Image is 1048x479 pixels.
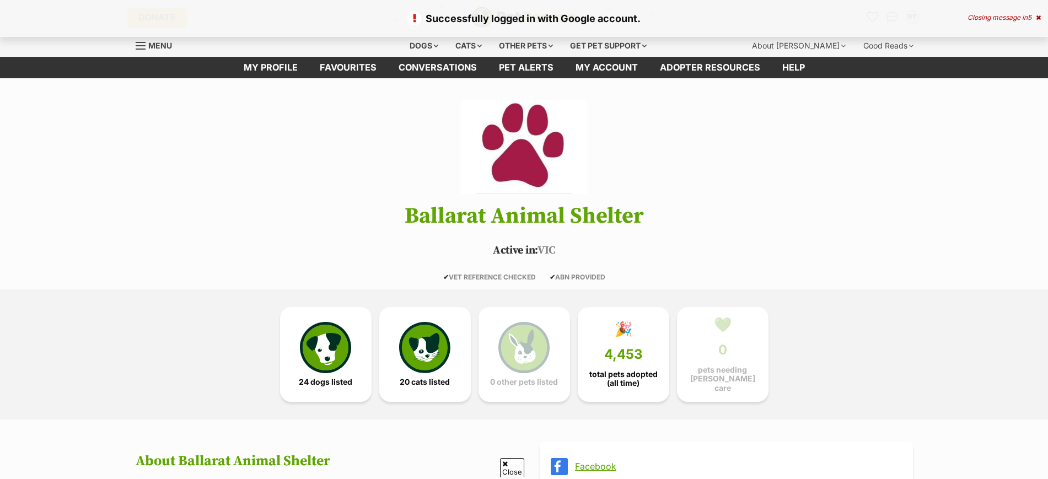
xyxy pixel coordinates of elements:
span: Close [500,458,524,477]
a: 24 dogs listed [280,307,372,402]
span: VET REFERENCE CHECKED [443,273,536,281]
a: My profile [233,57,309,78]
span: pets needing [PERSON_NAME] care [686,365,759,392]
a: 20 cats listed [379,307,471,402]
span: 0 other pets listed [490,378,558,386]
span: total pets adopted (all time) [587,370,660,387]
span: Menu [148,41,172,50]
a: 💚 0 pets needing [PERSON_NAME] care [677,307,768,402]
a: Facebook [575,461,897,471]
a: Favourites [309,57,388,78]
a: 0 other pets listed [479,307,570,402]
div: Good Reads [856,35,921,57]
h2: About Ballarat Animal Shelter [136,453,509,470]
icon: ✔ [443,273,449,281]
div: Dogs [402,35,446,57]
div: Get pet support [562,35,654,57]
div: 🎉 [615,321,632,337]
a: Help [771,57,816,78]
div: Cats [448,35,490,57]
h1: Ballarat Animal Shelter [119,204,929,228]
a: My account [565,57,649,78]
a: Menu [136,35,180,55]
a: Adopter resources [649,57,771,78]
span: ABN PROVIDED [550,273,605,281]
span: Active in: [493,244,538,257]
span: 24 dogs listed [299,378,352,386]
img: petrescue-icon-eee76f85a60ef55c4a1927667547b313a7c0e82042636edf73dce9c88f694885.svg [300,322,351,373]
img: bunny-icon-b786713a4a21a2fe6d13e954f4cb29d131f1b31f8a74b52ca2c6d2999bc34bbe.svg [498,322,549,373]
div: 💚 [714,316,732,333]
div: Other pets [491,35,561,57]
a: 🎉 4,453 total pets adopted (all time) [578,307,669,402]
span: 20 cats listed [400,378,450,386]
p: VIC [119,243,929,259]
a: conversations [388,57,488,78]
a: Pet alerts [488,57,565,78]
img: Ballarat Animal Shelter [461,100,587,194]
div: About [PERSON_NAME] [744,35,853,57]
img: cat-icon-068c71abf8fe30c970a85cd354bc8e23425d12f6e8612795f06af48be43a487a.svg [399,322,450,373]
span: 0 [718,342,727,358]
span: 4,453 [604,347,643,362]
icon: ✔ [550,273,555,281]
